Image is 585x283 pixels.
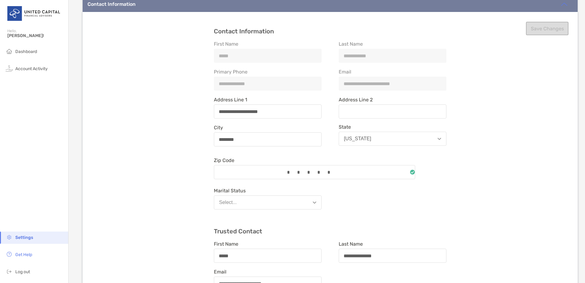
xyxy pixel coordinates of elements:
[214,69,322,75] span: Primary Phone
[15,269,30,274] span: Log out
[339,124,446,130] span: State
[339,53,446,58] input: Last Name
[214,188,322,194] span: Marital Status
[6,251,13,258] img: get-help icon
[214,97,322,103] span: Address Line 1
[15,235,33,240] span: Settings
[214,109,321,114] input: Address Line 1
[6,47,13,55] img: household icon
[339,97,446,103] span: Address Line 2
[339,132,446,146] button: [US_STATE]
[561,1,568,8] img: icon arrow
[214,41,322,47] span: First Name
[214,241,322,247] span: First Name
[6,268,13,275] img: logout icon
[339,41,446,47] span: Last Name
[410,170,415,175] img: input is ready icon
[339,69,446,75] span: Email
[313,202,316,204] img: Open dropdown arrow
[344,136,371,141] div: [US_STATE]
[438,138,441,140] img: Open dropdown arrow
[15,252,32,257] span: Get Help
[339,241,446,247] span: Last Name
[6,65,13,72] img: activity icon
[339,81,446,86] input: Email
[88,1,136,7] div: Contact Information
[214,228,446,235] h3: Trusted Contact
[214,28,446,35] h3: Contact Information
[214,253,321,258] input: First Name
[15,66,48,71] span: Account Activity
[214,81,321,86] input: Primary Phone
[339,109,446,114] input: Address Line 2
[214,157,415,163] span: Zip Code
[15,49,37,54] span: Dashboard
[7,2,61,25] img: United Capital Logo
[214,137,321,142] input: City
[214,269,322,275] span: Email
[214,53,321,58] input: First Name
[219,200,237,205] div: Select...
[339,253,446,258] input: Last Name
[214,170,410,175] input: Zip Codeinput is ready icon
[6,233,13,241] img: settings icon
[7,33,65,38] span: [PERSON_NAME]!
[214,125,322,130] span: City
[214,195,322,209] button: Select...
